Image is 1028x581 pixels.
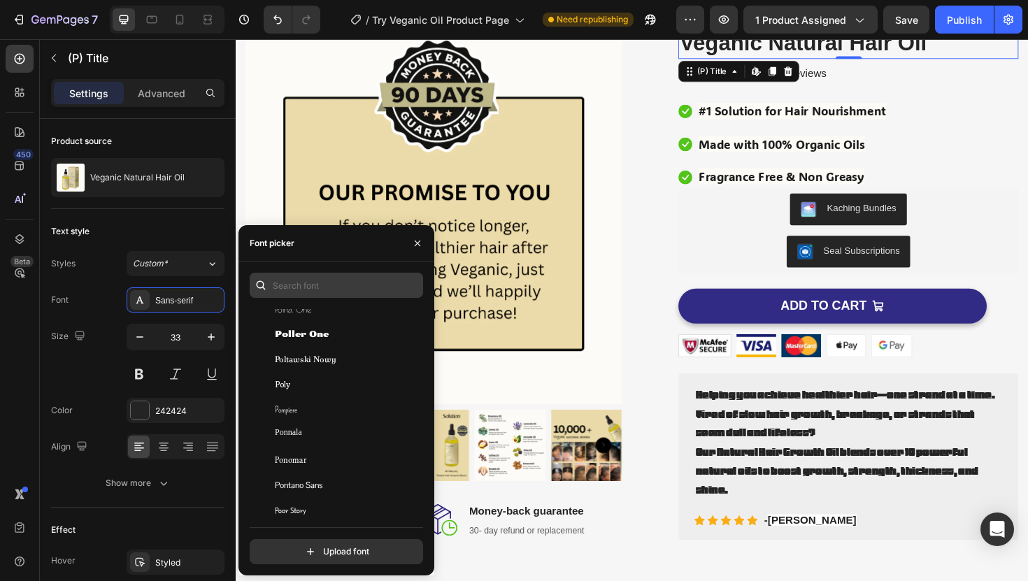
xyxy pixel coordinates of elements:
[275,504,306,517] span: Poor Story
[743,6,878,34] button: 1 product assigned
[275,429,302,441] span: Ponnala
[626,172,699,187] div: Kaching Bundles
[51,225,90,238] div: Text style
[935,6,994,34] button: Publish
[250,273,423,298] input: Search font
[486,28,522,41] div: (P) Title
[248,492,369,508] p: Money-back guarantee
[947,13,982,27] div: Publish
[51,404,73,417] div: Color
[51,294,69,306] div: Font
[381,422,398,438] button: Carousel Next Arrow
[275,454,307,466] span: Ponomar
[92,11,98,28] p: 7
[557,13,628,26] span: Need republishing
[487,387,811,427] p: Tired of slow hair growth, breakage, or strands that seem dull and lifeless?
[138,86,185,101] p: Advanced
[200,492,235,526] img: money-back.svg
[883,6,929,34] button: Save
[577,274,669,292] div: ADD TO CART
[10,256,34,267] div: Beta
[248,514,369,528] p: 30- day refund or replacement
[485,365,812,489] div: Rich Text Editor. Editing area: main
[250,539,423,564] button: Upload font
[127,251,224,276] button: Custom*
[304,545,369,559] div: Upload font
[51,257,76,270] div: Styles
[155,405,221,417] div: 242424
[487,426,811,487] p: Our Natural Hair Growth Oil blends over 10 powerful natural oils to boost growth, strength, thick...
[6,6,104,34] button: 7
[90,173,185,182] p: Veganic Natural Hair Oil
[69,86,108,101] p: Settings
[275,403,297,416] span: Pompiere
[68,50,219,66] p: (P) Title
[490,137,665,154] span: Fragrance Free & Non Greasy
[275,353,336,366] span: Poltawski Nowy
[583,208,715,242] button: Seal Subscriptions
[51,135,112,148] div: Product source
[51,327,88,346] div: Size
[250,237,294,250] div: Font picker
[97,514,172,528] p: On oders over $70
[563,503,657,515] strong: [PERSON_NAME]
[372,13,509,27] span: Try Veganic Oil Product Page
[51,524,76,536] div: Effect
[490,68,688,85] span: #1 Solution for Hair Nourishment
[13,149,34,160] div: 450
[106,476,171,490] div: Show more
[275,479,322,492] span: Pontano Sans
[49,490,84,529] img: Free-shipping.svg
[51,438,90,457] div: Align
[594,217,611,234] img: SealSubscriptions.png
[275,328,329,340] span: Poller One
[755,13,846,27] span: 1 product assigned
[133,257,168,270] span: Custom*
[490,103,666,120] span: Made with 100% Organic Oils
[275,303,311,315] span: Poiret One
[487,366,811,387] p: Helping you achieve healthier hair—one strand at a time.
[155,557,221,569] div: Styled
[980,512,1014,546] div: Open Intercom Messenger
[598,172,615,189] img: KachingBundles.png
[57,164,85,192] img: product feature img
[155,294,221,307] div: Sans-serif
[97,492,172,508] p: Free Shipping
[469,264,795,301] button: ADD TO CART
[51,471,224,496] button: Show more
[236,39,1028,581] iframe: Design area
[622,217,704,231] div: Seal Subscriptions
[51,554,76,567] div: Hover
[275,378,290,391] span: Poly
[264,6,320,34] div: Undo/Redo
[559,501,657,518] p: -
[366,13,369,27] span: /
[587,164,711,197] button: Kaching Bundles
[895,14,918,26] span: Save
